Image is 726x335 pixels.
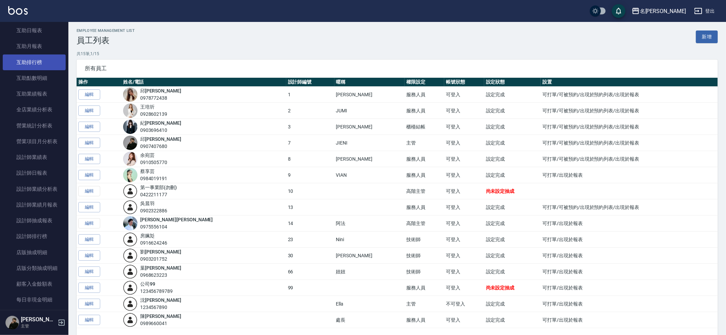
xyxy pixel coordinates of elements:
[484,296,541,312] td: 設定完成
[405,264,444,280] td: 技術師
[78,202,100,213] a: 編輯
[286,151,334,167] td: 8
[444,199,484,215] td: 可登入
[140,143,181,150] div: 0907407680
[541,199,718,215] td: 可打單/可被預約/出現於預約列表/出現於報表
[484,248,541,264] td: 設定完成
[78,106,100,116] a: 編輯
[405,232,444,248] td: 技術師
[140,320,181,327] div: 0989660041
[3,54,66,70] a: 互助排行榜
[140,95,181,102] div: 0978772438
[541,87,718,103] td: 可打單/可被預約/出現於預約列表/出現於報表
[78,154,100,164] a: 編輯
[444,248,484,264] td: 可登入
[123,120,137,134] img: avatarjpeg
[140,127,181,134] div: 0903696410
[140,111,168,118] div: 0928602139
[541,103,718,119] td: 可打單/可被預約/出現於預約列表/出現於報表
[486,188,515,194] span: 尚未設定抽成
[140,239,168,247] div: 0916624246
[444,151,484,167] td: 可登入
[140,152,155,158] a: 余宛芸
[140,297,181,303] a: 沈[PERSON_NAME]
[78,299,100,309] a: 編輯
[3,102,66,117] a: 全店業績分析表
[3,276,66,292] a: 顧客入金餘額表
[140,185,177,190] a: 第一事業部(勿刪)
[3,38,66,54] a: 互助月報表
[484,103,541,119] td: 設定完成
[140,201,155,206] a: 吳晨羽
[140,217,213,222] a: [PERSON_NAME][PERSON_NAME]
[541,151,718,167] td: 可打單/可被預約/出現於預約列表/出現於報表
[405,199,444,215] td: 服務人員
[444,264,484,280] td: 可登入
[78,315,100,325] a: 編輯
[612,4,625,18] button: save
[334,119,405,135] td: [PERSON_NAME]
[123,264,137,279] img: user-login-man-human-body-mobile-person-512.png
[3,213,66,228] a: 設計師抽成報表
[140,223,213,231] div: 0975556104
[405,248,444,264] td: 技術師
[444,167,484,183] td: 可登入
[140,120,181,126] a: 紀[PERSON_NAME]
[541,280,718,296] td: 可打單/出現於報表
[286,135,334,151] td: 7
[123,184,137,198] img: user-login-man-human-body-mobile-person-512.png
[405,135,444,151] td: 主管
[140,136,181,142] a: 邱[PERSON_NAME]
[444,312,484,328] td: 可登入
[484,312,541,328] td: 設定完成
[140,233,155,238] a: 房姵彣
[77,36,135,45] h3: 員工列表
[140,175,168,182] div: 0984019191
[78,170,100,181] a: 編輯
[3,134,66,149] a: 營業項目月分析表
[405,151,444,167] td: 服務人員
[691,5,718,17] button: 登出
[484,232,541,248] td: 設定完成
[334,87,405,103] td: [PERSON_NAME]
[484,264,541,280] td: 設定完成
[444,280,484,296] td: 可登入
[123,232,137,247] img: user-login-man-human-body-mobile-person-512.png
[3,260,66,276] a: 店販分類抽成明細
[286,232,334,248] td: 23
[140,207,168,214] div: 0902322886
[3,149,66,165] a: 設計師業績表
[78,266,100,277] a: 編輯
[140,281,155,287] a: 公司99
[541,312,718,328] td: 可打單/出現於報表
[334,151,405,167] td: [PERSON_NAME]
[334,167,405,183] td: VIAN
[541,135,718,151] td: 可打單/可被預約/出現於預約列表/出現於報表
[123,313,137,327] img: user-login-man-human-body-mobile-person-512.png
[484,135,541,151] td: 設定完成
[484,87,541,103] td: 設定完成
[541,167,718,183] td: 可打單/出現於報表
[444,78,484,87] th: 帳號狀態
[286,103,334,119] td: 2
[3,181,66,197] a: 設計師業績分析表
[78,283,100,293] a: 編輯
[444,87,484,103] td: 可登入
[123,136,137,150] img: avatar.jpeg
[286,87,334,103] td: 1
[484,119,541,135] td: 設定完成
[286,215,334,232] td: 14
[484,215,541,232] td: 設定完成
[3,70,66,86] a: 互助點數明細
[444,103,484,119] td: 可登入
[123,152,137,166] img: avatar.jpeg
[334,78,405,87] th: 暱稱
[21,316,56,323] h5: [PERSON_NAME]
[286,248,334,264] td: 30
[444,232,484,248] td: 可登入
[3,197,66,213] a: 設計師業績月報表
[140,256,181,263] div: 0903201752
[140,288,173,295] div: 123456789789
[405,87,444,103] td: 服務人員
[5,316,19,330] img: Person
